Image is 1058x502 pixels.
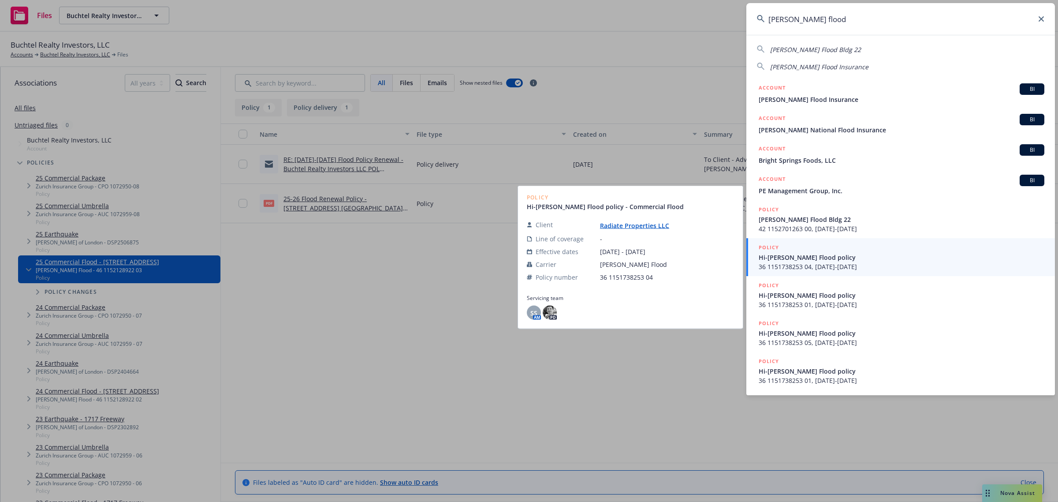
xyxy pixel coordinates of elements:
[1023,85,1041,93] span: BI
[1023,116,1041,124] span: BI
[1023,176,1041,184] span: BI
[759,376,1044,385] span: 36 1151738253 01, [DATE]-[DATE]
[759,329,1044,338] span: Hi-[PERSON_NAME] Flood policy
[759,367,1044,376] span: Hi-[PERSON_NAME] Flood policy
[759,224,1044,233] span: 42 1152701263 00, [DATE]-[DATE]
[746,352,1055,390] a: POLICYHi-[PERSON_NAME] Flood policy36 1151738253 01, [DATE]-[DATE]
[759,357,779,366] h5: POLICY
[1023,146,1041,154] span: BI
[759,215,1044,224] span: [PERSON_NAME] Flood Bldg 22
[759,300,1044,309] span: 36 1151738253 01, [DATE]-[DATE]
[759,291,1044,300] span: Hi-[PERSON_NAME] Flood policy
[746,276,1055,314] a: POLICYHi-[PERSON_NAME] Flood policy36 1151738253 01, [DATE]-[DATE]
[746,170,1055,200] a: ACCOUNTBIPE Management Group, Inc.
[759,95,1044,104] span: [PERSON_NAME] Flood Insurance
[759,338,1044,347] span: 36 1151738253 05, [DATE]-[DATE]
[759,144,786,155] h5: ACCOUNT
[746,314,1055,352] a: POLICYHi-[PERSON_NAME] Flood policy36 1151738253 05, [DATE]-[DATE]
[759,83,786,94] h5: ACCOUNT
[746,3,1055,35] input: Search...
[759,156,1044,165] span: Bright Springs Foods, LLC
[746,79,1055,109] a: ACCOUNTBI[PERSON_NAME] Flood Insurance
[759,186,1044,195] span: PE Management Group, Inc.
[759,205,779,214] h5: POLICY
[759,319,779,328] h5: POLICY
[759,243,779,252] h5: POLICY
[746,109,1055,139] a: ACCOUNTBI[PERSON_NAME] National Flood Insurance
[759,262,1044,271] span: 36 1151738253 04, [DATE]-[DATE]
[770,63,868,71] span: [PERSON_NAME] Flood Insurance
[759,114,786,124] h5: ACCOUNT
[759,175,786,185] h5: ACCOUNT
[746,139,1055,170] a: ACCOUNTBIBright Springs Foods, LLC
[759,125,1044,135] span: [PERSON_NAME] National Flood Insurance
[759,253,1044,262] span: Hi-[PERSON_NAME] Flood policy
[759,281,779,290] h5: POLICY
[746,200,1055,238] a: POLICY[PERSON_NAME] Flood Bldg 2242 1152701263 00, [DATE]-[DATE]
[746,238,1055,276] a: POLICYHi-[PERSON_NAME] Flood policy36 1151738253 04, [DATE]-[DATE]
[770,45,861,54] span: [PERSON_NAME] Flood Bldg 22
